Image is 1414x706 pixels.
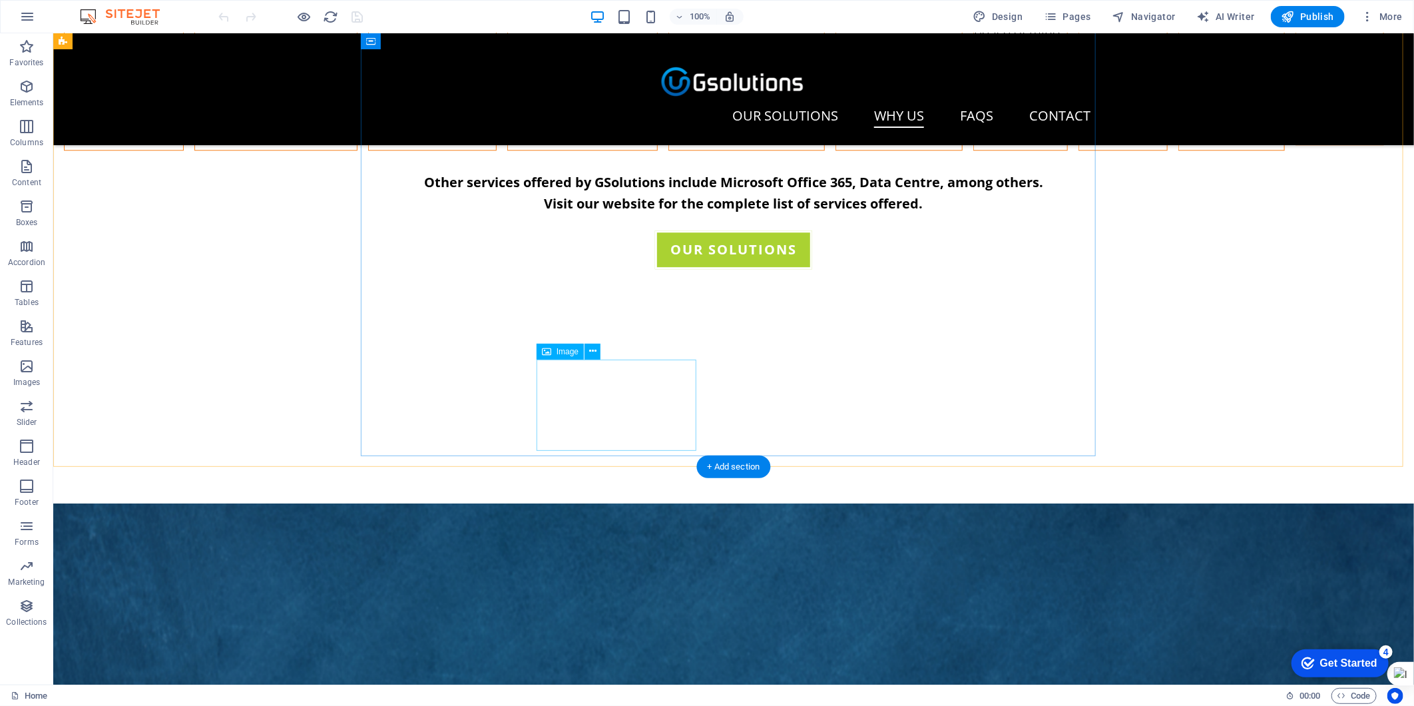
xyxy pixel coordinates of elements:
p: Features [11,337,43,348]
span: Code [1337,688,1371,704]
span: AI Writer [1197,10,1255,23]
button: Pages [1039,6,1096,27]
div: Get Started 4 items remaining, 20% complete [11,7,108,35]
p: Images [13,377,41,388]
div: 4 [99,3,112,16]
button: More [1355,6,1408,27]
i: Reload page [324,9,339,25]
p: Header [13,457,40,468]
span: : [1309,691,1311,701]
span: More [1361,10,1403,23]
button: Usercentrics [1387,688,1403,704]
p: Columns [10,137,43,148]
div: + Add section [697,456,771,478]
button: Design [968,6,1029,27]
span: Design [973,10,1023,23]
img: Editor Logo [77,9,176,25]
button: AI Writer [1192,6,1260,27]
span: Publish [1282,10,1334,23]
p: Favorites [9,57,43,68]
button: Code [1331,688,1377,704]
p: Tables [15,297,39,308]
p: Accordion [8,257,45,268]
p: Slider [17,417,37,428]
h6: 100% [690,9,711,25]
span: 00 00 [1299,688,1320,704]
span: Pages [1044,10,1090,23]
button: Click here to leave preview mode and continue editing [296,9,312,25]
button: 100% [670,9,717,25]
div: Design (Ctrl+Alt+Y) [968,6,1029,27]
p: Footer [15,497,39,508]
a: Click to cancel selection. Double-click to open Pages [11,688,47,704]
span: Navigator [1112,10,1176,23]
p: Elements [10,97,44,108]
p: Forms [15,537,39,547]
button: reload [323,9,339,25]
button: Navigator [1107,6,1181,27]
p: Content [12,177,41,188]
button: Publish [1271,6,1345,27]
p: Collections [6,617,47,627]
div: Get Started [39,15,97,27]
p: Boxes [16,217,38,228]
i: On resize automatically adjust zoom level to fit chosen device. [724,11,736,23]
p: Marketing [8,577,45,587]
span: Image [557,348,579,356]
h6: Session time [1286,688,1321,704]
